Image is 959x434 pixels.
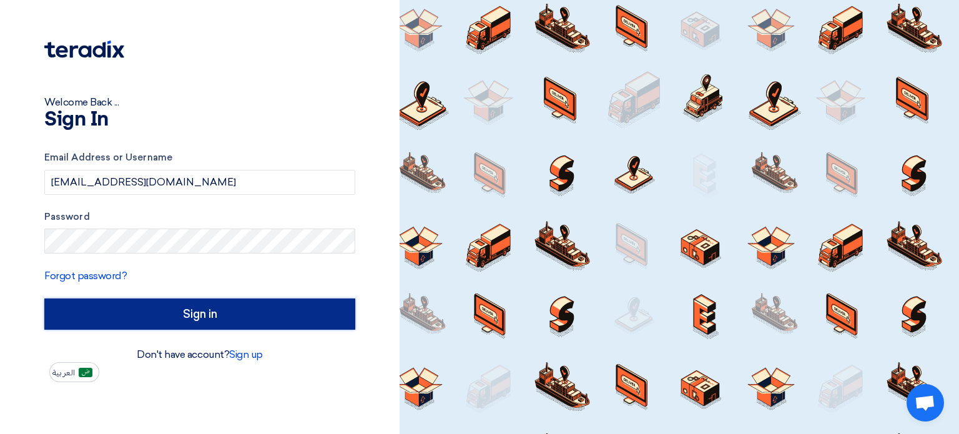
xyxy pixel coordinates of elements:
img: Teradix logo [44,41,124,58]
a: Sign up [229,348,263,360]
img: ar-AR.png [79,368,92,377]
a: Forgot password? [44,270,127,282]
span: العربية [52,368,75,377]
h1: Sign In [44,110,355,130]
div: Welcome Back ... [44,95,355,110]
input: Enter your business email or username [44,170,355,195]
button: العربية [49,362,99,382]
label: Email Address or Username [44,150,355,165]
input: Sign in [44,298,355,330]
label: Password [44,210,355,224]
div: Don't have account? [44,347,355,362]
a: Open chat [907,384,944,422]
